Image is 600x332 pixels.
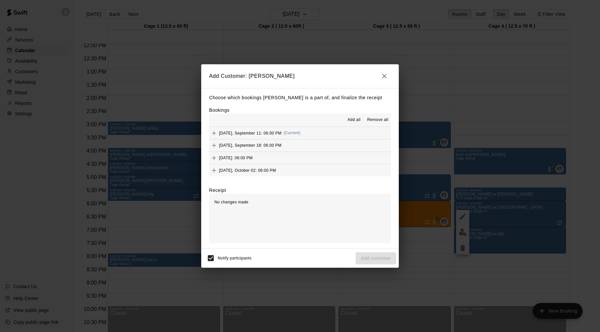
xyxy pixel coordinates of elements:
[214,200,248,204] span: No changes made
[343,115,365,125] button: Add all
[367,117,388,123] span: Remove all
[209,187,226,194] label: Receipt
[219,143,282,148] span: [DATE], September 18: 06:00 PM
[201,64,399,88] h2: Add Customer: [PERSON_NAME]
[284,131,301,135] span: (Current)
[209,94,391,102] p: Choose which bookings [PERSON_NAME] is a part of, and finalize the receipt
[209,127,391,139] button: Add[DATE], September 11: 06:00 PM(Current)
[347,117,361,123] span: Add all
[209,139,391,152] button: Add[DATE], September 18: 06:00 PM
[219,155,253,160] span: [DATE]: 06:00 PM
[219,168,276,172] span: [DATE], October 02: 06:00 PM
[219,131,282,135] span: [DATE], September 11: 06:00 PM
[218,256,252,261] span: Notify participants
[365,115,391,125] button: Remove all
[209,107,230,113] label: Bookings
[209,164,391,176] button: Add[DATE], October 02: 06:00 PM
[209,167,219,172] span: Add
[209,152,391,164] button: Add[DATE]: 06:00 PM
[209,130,219,135] span: Add
[209,143,219,148] span: Add
[209,155,219,160] span: Add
